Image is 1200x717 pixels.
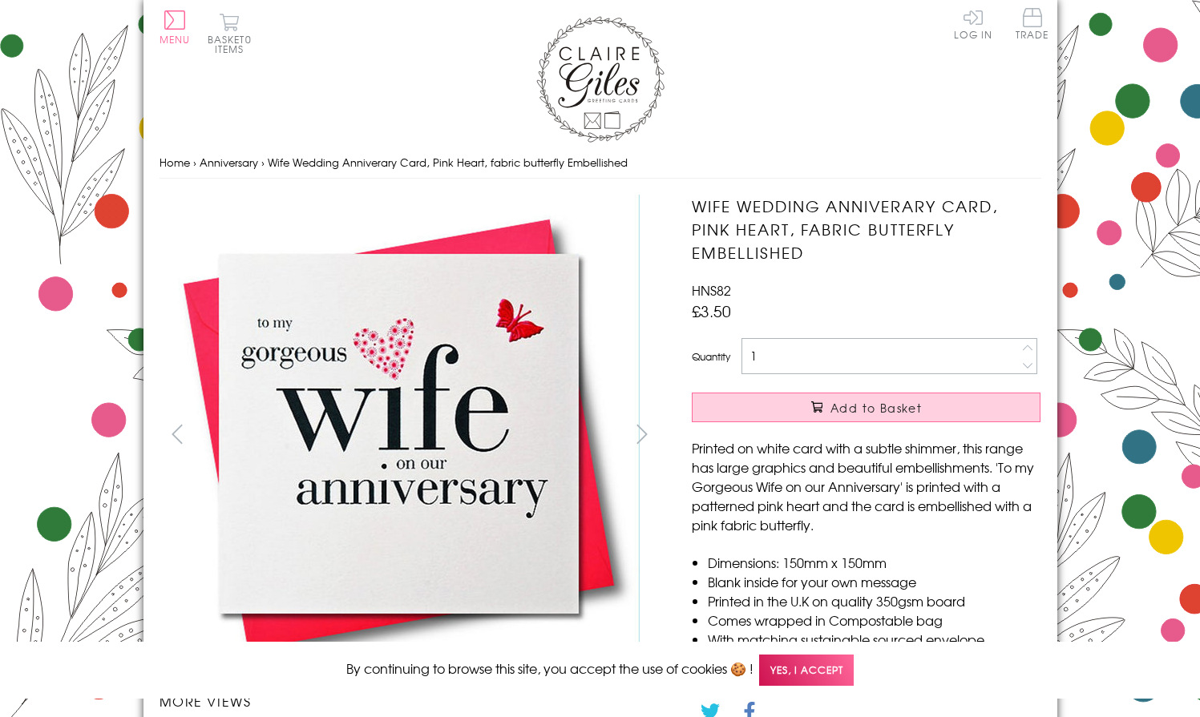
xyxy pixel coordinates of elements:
[208,13,252,54] button: Basket0 items
[759,655,854,686] span: Yes, I accept
[692,349,730,364] label: Quantity
[261,155,265,170] span: ›
[692,438,1040,534] p: Printed on white card with a subtle shimmer, this range has large graphics and beautiful embellis...
[624,416,660,452] button: next
[1016,8,1049,39] span: Trade
[692,280,731,300] span: HNS82
[708,610,1040,630] li: Comes wrapped in Compostable bag
[692,300,731,322] span: £3.50
[954,8,992,39] a: Log In
[160,32,191,46] span: Menu
[268,155,628,170] span: Wife Wedding Anniverary Card, Pink Heart, fabric butterfly Embellished
[830,400,922,416] span: Add to Basket
[708,572,1040,591] li: Blank inside for your own message
[160,147,1041,179] nav: breadcrumbs
[159,195,640,675] img: Wife Wedding Anniverary Card, Pink Heart, fabric butterfly Embellished
[200,155,258,170] a: Anniversary
[160,155,190,170] a: Home
[708,591,1040,610] li: Printed in the U.K on quality 350gsm board
[692,195,1040,264] h1: Wife Wedding Anniverary Card, Pink Heart, fabric butterfly Embellished
[160,10,191,44] button: Menu
[160,416,196,452] button: prev
[536,16,665,143] img: Claire Giles Greetings Cards
[193,155,196,170] span: ›
[708,630,1040,649] li: With matching sustainable sourced envelope
[160,691,661,711] h3: More views
[692,393,1040,422] button: Add to Basket
[215,32,252,56] span: 0 items
[1016,8,1049,42] a: Trade
[708,553,1040,572] li: Dimensions: 150mm x 150mm
[660,195,1141,675] img: Wife Wedding Anniverary Card, Pink Heart, fabric butterfly Embellished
